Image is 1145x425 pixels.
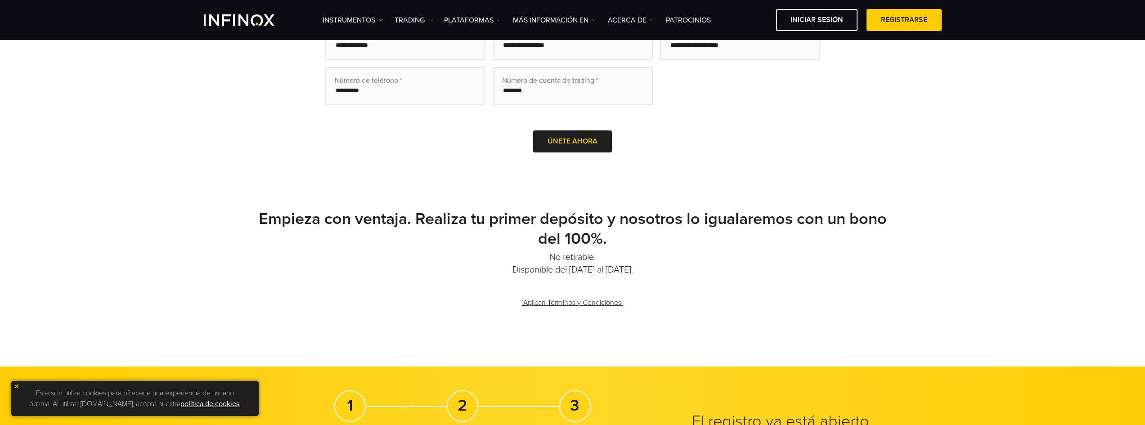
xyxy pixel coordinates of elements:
a: Registrarse [867,9,942,31]
a: PLATAFORMAS [444,15,502,26]
a: Más información en [513,15,597,26]
img: yellow close icon [13,383,20,389]
p: No retirable. Disponible del [DATE] al [DATE]. [258,251,888,276]
button: Únete ahora [533,130,612,152]
a: INFINOX Logo [204,14,296,26]
a: política de cookies [180,399,239,408]
strong: 3 [570,396,579,415]
p: Este sitio utiliza cookies para ofrecerle una experiencia de usuario óptima. Al utilizar [DOMAIN_... [16,385,254,412]
strong: 2 [458,396,467,415]
a: Instrumentos [323,15,383,26]
a: Iniciar sesión [776,9,858,31]
strong: 1 [347,396,353,415]
a: *Aplican Términos y Condiciones. [521,292,624,314]
a: Patrocinios [666,15,711,26]
a: TRADING [395,15,433,26]
a: ACERCA DE [608,15,655,26]
span: Únete ahora [548,137,597,146]
strong: Empieza con ventaja. Realiza tu primer depósito y nosotros lo igualaremos con un bono del 100%. [259,209,887,248]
